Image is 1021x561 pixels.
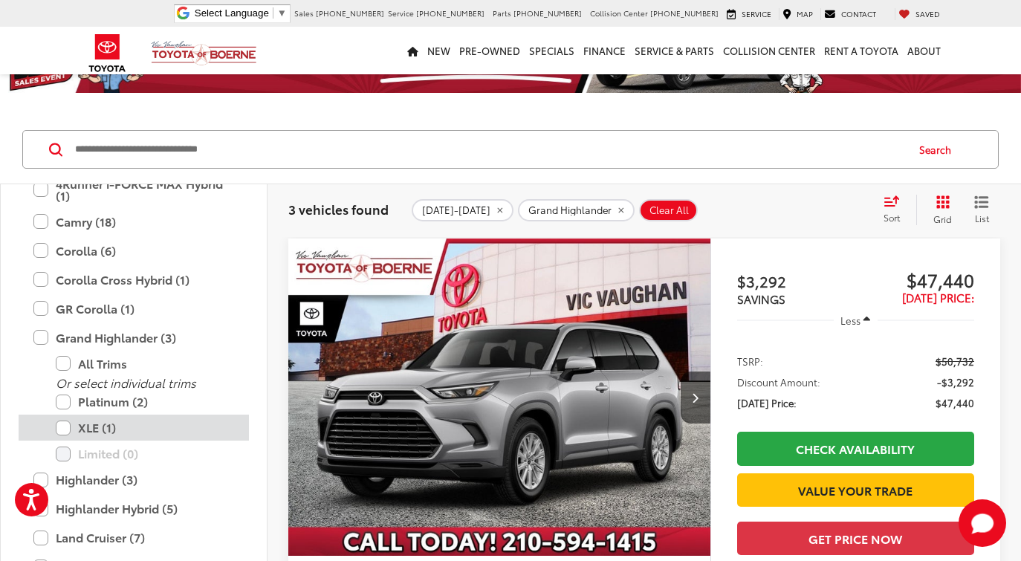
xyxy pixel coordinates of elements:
[316,7,384,19] span: [PHONE_NUMBER]
[719,27,820,74] a: Collision Center
[416,7,484,19] span: [PHONE_NUMBER]
[737,354,763,369] span: TSRP:
[33,325,234,351] label: Grand Highlander (3)
[455,27,525,74] a: Pre-Owned
[681,372,710,424] button: Next image
[737,374,820,389] span: Discount Amount:
[895,8,944,20] a: My Saved Vehicles
[518,199,635,221] button: remove Grand%20Highlander
[855,268,974,291] span: $47,440
[195,7,287,19] a: Select Language​
[649,204,689,216] span: Clear All
[80,29,135,77] img: Toyota
[959,499,1006,547] svg: Start Chat
[639,199,698,221] button: Clear All
[56,351,234,377] label: All Trims
[412,199,513,221] button: remove 2025-2025
[916,195,963,224] button: Grid View
[937,374,974,389] span: -$3,292
[876,195,916,224] button: Select sort value
[294,7,314,19] span: Sales
[288,239,712,556] a: 2025 Toyota Grand Highlander XLE2025 Toyota Grand Highlander XLE2025 Toyota Grand Highlander XLE2...
[525,27,579,74] a: Specials
[56,415,234,441] label: XLE (1)
[403,27,423,74] a: Home
[915,8,940,19] span: Saved
[779,8,817,20] a: Map
[33,496,234,522] label: Highlander Hybrid (5)
[288,200,389,218] span: 3 vehicles found
[797,8,813,19] span: Map
[388,7,414,19] span: Service
[737,270,856,292] span: $3,292
[33,296,234,322] label: GR Corolla (1)
[737,473,974,507] a: Value Your Trade
[74,132,905,167] input: Search by Make, Model, or Keyword
[959,499,1006,547] button: Toggle Chat Window
[737,291,785,307] span: SAVINGS
[841,8,876,19] span: Contact
[936,395,974,410] span: $47,440
[513,7,582,19] span: [PHONE_NUMBER]
[493,7,511,19] span: Parts
[33,171,234,209] label: 4Runner i-FORCE MAX Hybrid (1)
[902,289,974,305] span: [DATE] Price:
[840,314,860,327] span: Less
[723,8,775,20] a: Service
[905,131,973,168] button: Search
[630,27,719,74] a: Service & Parts: Opens in a new tab
[737,432,974,465] a: Check Availability
[974,212,989,224] span: List
[288,239,712,556] div: 2025 Toyota Grand Highlander XLE 0
[33,209,234,235] label: Camry (18)
[422,204,490,216] span: [DATE]-[DATE]
[56,389,234,415] label: Platinum (2)
[33,238,234,264] label: Corolla (6)
[834,307,878,334] button: Less
[737,395,797,410] span: [DATE] Price:
[590,7,648,19] span: Collision Center
[820,8,880,20] a: Contact
[884,211,900,224] span: Sort
[423,27,455,74] a: New
[650,7,719,19] span: [PHONE_NUMBER]
[820,27,903,74] a: Rent a Toyota
[56,374,196,391] i: Or select individual trims
[33,267,234,293] label: Corolla Cross Hybrid (1)
[56,441,234,467] label: Limited (0)
[903,27,945,74] a: About
[195,7,269,19] span: Select Language
[33,467,234,493] label: Highlander (3)
[579,27,630,74] a: Finance
[273,7,273,19] span: ​
[933,213,952,225] span: Grid
[936,354,974,369] span: $50,732
[277,7,287,19] span: ▼
[737,522,974,555] button: Get Price Now
[742,8,771,19] span: Service
[288,239,712,557] img: 2025 Toyota Grand Highlander XLE
[963,195,1000,224] button: List View
[151,40,257,66] img: Vic Vaughan Toyota of Boerne
[33,525,234,551] label: Land Cruiser (7)
[528,204,612,216] span: Grand Highlander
